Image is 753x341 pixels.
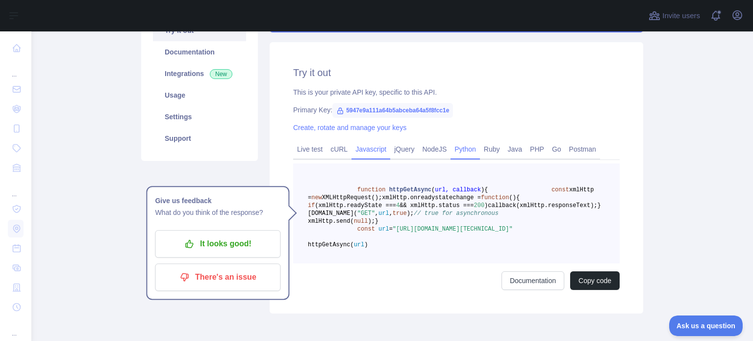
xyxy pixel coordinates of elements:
[516,194,520,201] span: {
[357,210,375,217] span: "GET"
[382,194,481,201] span: xmlHttp.onreadystatechange =
[481,186,484,193] span: )
[474,202,484,209] span: 200
[504,141,527,157] a: Java
[407,210,414,217] span: );
[293,141,326,157] a: Live test
[293,105,620,115] div: Primary Key:
[155,207,280,218] p: What do you think of the response?
[375,210,378,217] span: ,
[669,315,743,336] iframe: Toggle Customer Support
[322,194,382,201] span: XMLHttpRequest();
[354,241,365,248] span: url
[513,194,516,201] span: )
[414,210,499,217] span: // true for asynchronous
[389,186,431,193] span: httpGetAsync
[210,69,232,79] span: New
[368,218,375,225] span: );
[308,202,315,209] span: if
[326,141,351,157] a: cURL
[509,194,512,201] span: (
[153,106,246,128] a: Settings
[393,210,407,217] span: true
[502,271,564,290] a: Documentation
[155,195,280,207] h1: Give us feedback
[8,318,24,338] div: ...
[389,226,393,233] span: =
[484,202,488,209] span: )
[647,8,702,24] button: Invite users
[565,141,600,157] a: Postman
[435,186,481,193] span: url, callback
[378,210,389,217] span: url
[155,263,280,291] button: There's an issue
[481,194,509,201] span: function
[393,226,513,233] span: "[URL][DOMAIN_NAME][TECHNICAL_ID]"
[598,202,601,209] span: }
[293,66,620,79] h2: Try it out
[390,141,418,157] a: jQuery
[396,202,400,209] span: 4
[293,87,620,97] div: This is your private API key, specific to this API.
[364,241,368,248] span: )
[357,226,375,233] span: const
[153,128,246,149] a: Support
[293,124,406,131] a: Create, rotate and manage your keys
[400,202,474,209] span: && xmlHttp.status ===
[526,141,548,157] a: PHP
[153,63,246,84] a: Integrations New
[451,141,480,157] a: Python
[431,186,435,193] span: (
[552,186,569,193] span: const
[548,141,565,157] a: Go
[480,141,504,157] a: Ruby
[418,141,451,157] a: NodeJS
[354,218,368,225] span: null
[308,218,354,225] span: xmlHttp.send(
[162,236,273,252] p: It looks good!
[570,271,620,290] button: Copy code
[308,210,357,217] span: [DOMAIN_NAME](
[662,10,700,22] span: Invite users
[8,179,24,198] div: ...
[375,218,378,225] span: }
[332,103,453,118] span: 5947e9a111a64b5abceba64a5f8fcc1e
[357,186,386,193] span: function
[351,141,390,157] a: Javascript
[153,41,246,63] a: Documentation
[162,269,273,286] p: There's an issue
[308,241,354,248] span: httpGetAsync(
[378,226,389,233] span: url
[311,194,322,201] span: new
[155,230,280,258] button: It looks good!
[153,84,246,106] a: Usage
[8,59,24,79] div: ...
[315,202,396,209] span: (xmlHttp.readyState ===
[484,186,488,193] span: {
[488,202,597,209] span: callback(xmlHttp.responseText);
[389,210,393,217] span: ,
